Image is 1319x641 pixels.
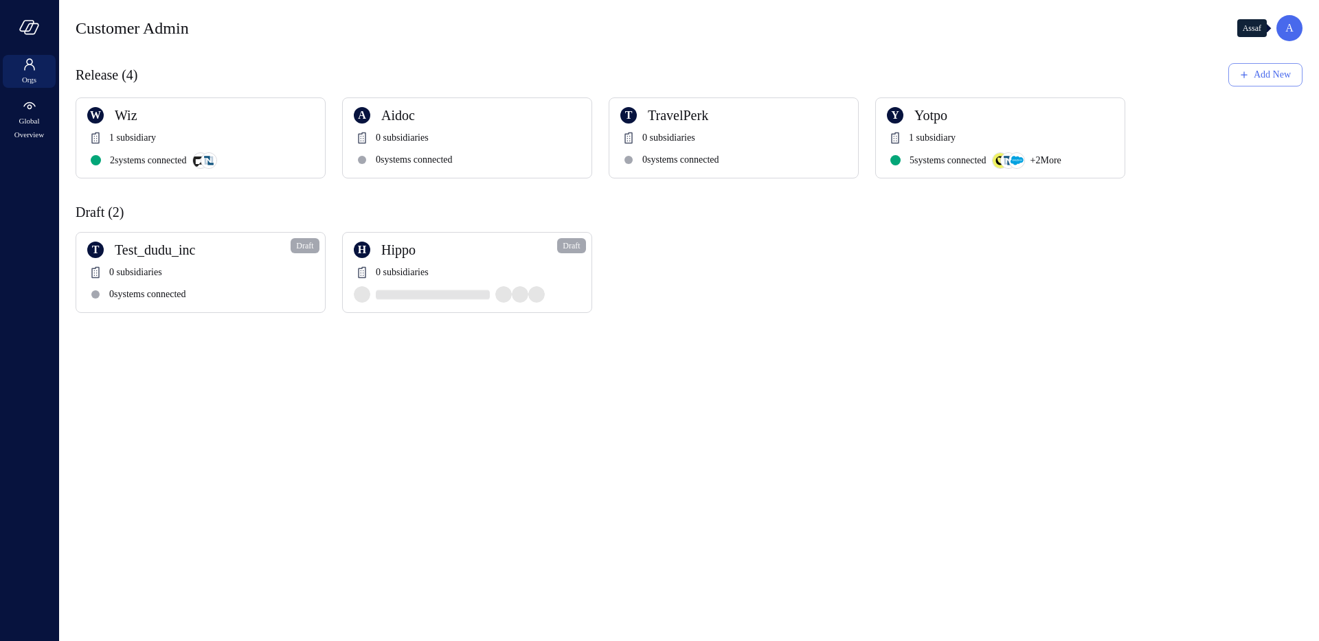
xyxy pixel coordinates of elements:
div: T [620,107,637,124]
div: Global Overview [3,96,56,143]
span: 0 systems connected [109,287,186,302]
span: 0 systems connected [376,152,453,167]
span: Draft [296,239,313,253]
span: 1 subsidiary [909,130,956,145]
div: Assaf [1276,15,1303,41]
span: Release (4) [76,66,138,84]
div: Assaf [1237,19,1267,37]
div: Add New Organization [1228,63,1303,86]
span: 5 systems connected [910,153,987,168]
span: 2 systems connected [110,153,187,168]
span: 1 subsidiary [109,130,156,145]
div: Add New [1254,67,1291,84]
p: A [1285,20,1294,36]
img: integration-logo [201,152,217,169]
span: 0 subsidiaries [109,265,162,280]
span: 0 subsidiaries [376,130,429,145]
span: 0 subsidiaries [642,130,695,145]
img: integration-logo [1008,152,1025,169]
span: Global Overview [8,114,50,141]
div: H [354,242,370,258]
span: Test_dudu_inc [115,241,291,259]
span: Hippo [381,241,557,259]
div: Orgs [3,55,56,88]
img: integration-logo [1000,152,1017,169]
span: 0 subsidiaries [376,265,429,280]
div: T [87,242,104,258]
span: Orgs [22,73,36,86]
span: Aidoc [381,106,580,124]
img: integration-logo [992,152,1008,169]
span: Yotpo [914,106,1114,124]
span: Customer Admin [76,17,189,39]
img: integration-logo [192,152,209,169]
span: Wiz [115,106,314,124]
span: TravelPerk [648,106,847,124]
span: + 2 More [1030,153,1061,168]
div: W [87,107,104,124]
div: A [354,107,370,124]
span: 0 systems connected [642,152,719,167]
button: Add New [1228,63,1303,86]
span: Draft (2) [76,203,124,221]
span: Draft [563,239,580,253]
div: Y [887,107,903,124]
